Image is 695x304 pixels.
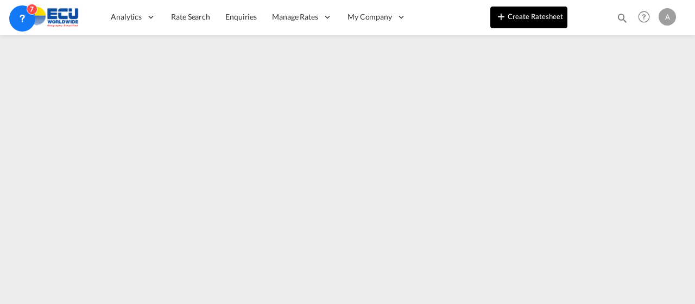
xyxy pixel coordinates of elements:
[16,5,90,29] img: 6cccb1402a9411edb762cf9624ab9cda.png
[659,8,676,26] div: A
[490,7,567,28] button: icon-plus 400-fgCreate Ratesheet
[347,11,392,22] span: My Company
[225,12,257,21] span: Enquiries
[616,12,628,24] md-icon: icon-magnify
[171,12,210,21] span: Rate Search
[616,12,628,28] div: icon-magnify
[272,11,318,22] span: Manage Rates
[635,8,653,26] span: Help
[111,11,142,22] span: Analytics
[635,8,659,27] div: Help
[495,10,508,23] md-icon: icon-plus 400-fg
